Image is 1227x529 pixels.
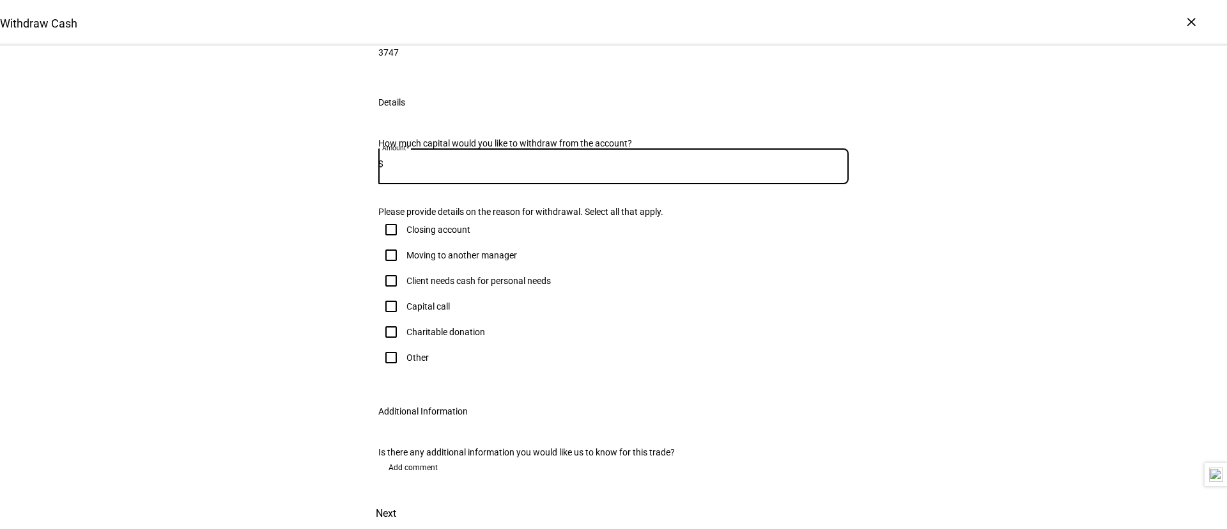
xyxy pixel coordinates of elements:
button: Add comment [378,457,448,478]
span: 3747 [378,46,475,58]
div: Closing account [406,225,470,235]
div: Please provide details on the reason for withdrawal. Select all that apply. [378,207,849,217]
div: How much capital would you like to withdraw from the account? [378,138,849,148]
mat-label: Amount* [382,144,409,152]
span: $ [378,159,383,169]
div: Details [378,97,405,107]
div: Additional Information [378,406,468,416]
div: Is there any additional information you would like us to know for this trade? [378,447,849,457]
span: Add comment [389,457,438,478]
div: Charitable donation [406,327,485,337]
div: Capital call [406,301,450,312]
div: × [1181,12,1201,32]
div: Other [406,352,429,363]
div: Moving to another manager [406,250,517,260]
button: Next [358,498,414,529]
span: Next [376,498,396,529]
div: Client needs cash for personal needs [406,276,551,286]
